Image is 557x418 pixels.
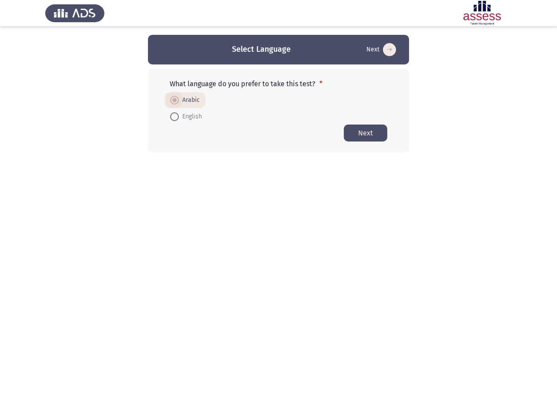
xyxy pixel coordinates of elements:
p: What language do you prefer to take this test? [170,80,387,88]
span: Arabic [179,95,200,105]
img: Assessment logo of ASSESS Focus 4 Module Assessment [453,1,512,25]
span: English [179,111,202,122]
h3: Select Language [232,44,291,55]
button: Start assessment [364,43,399,57]
button: Start assessment [344,125,387,142]
img: Assess Talent Management logo [45,1,104,25]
